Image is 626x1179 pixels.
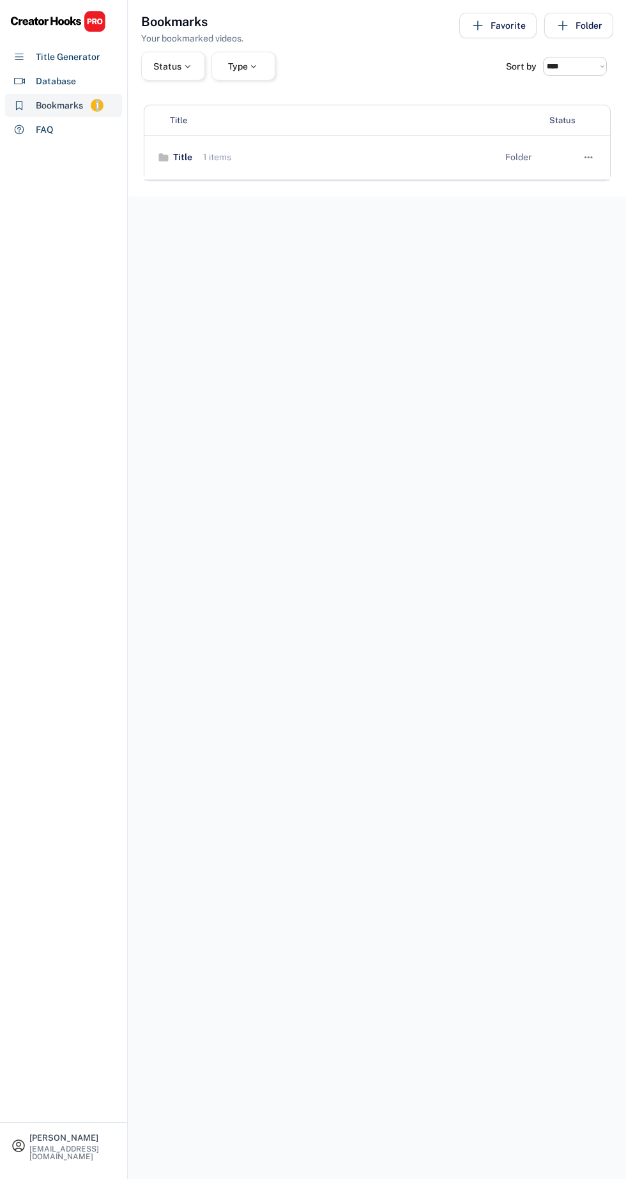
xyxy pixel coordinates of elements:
[91,100,103,111] div: 1
[153,62,193,71] div: Status
[10,10,106,33] img: CHPRO%20Logo.svg
[200,151,231,164] div: 1 items
[141,32,243,45] div: Your bookmarked videos.
[141,13,208,31] h3: Bookmarks
[36,123,54,137] div: FAQ
[36,75,76,88] div: Database
[459,13,537,38] button: Favorite
[582,149,595,167] button: 
[584,151,593,164] text: 
[505,151,569,164] div: Folder
[36,50,100,64] div: Title Generator
[506,62,537,71] div: Sort by
[170,115,187,126] div: Title
[228,62,259,71] div: Type
[29,1145,116,1160] div: [EMAIL_ADDRESS][DOMAIN_NAME]
[36,99,83,112] div: Bookmarks
[544,13,613,38] button: Folder
[170,151,192,164] div: Title
[29,1134,116,1142] div: [PERSON_NAME]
